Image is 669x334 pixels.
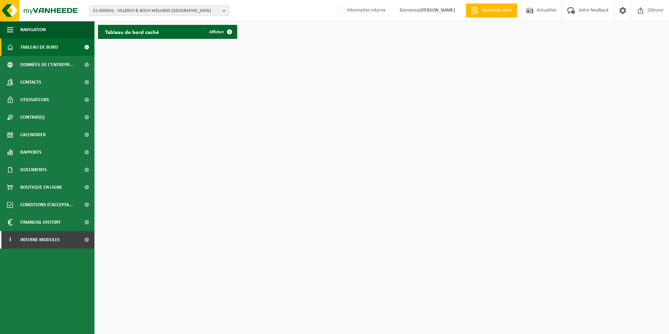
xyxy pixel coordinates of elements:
[93,6,220,16] span: 01-000001 - VILLEROY & BOCH WELLNESS [GEOGRAPHIC_DATA]
[20,109,44,126] span: Contrat(s)
[98,25,166,39] h2: Tableau de bord caché
[337,5,386,16] label: Information interne
[20,161,47,179] span: Documents
[89,5,229,16] button: 01-000001 - VILLEROY & BOCH WELLNESS [GEOGRAPHIC_DATA]
[20,91,49,109] span: Utilisateurs
[466,4,517,18] a: Demande devis
[20,74,41,91] span: Contacts
[209,30,224,34] span: Afficher
[20,179,62,196] span: Boutique en ligne
[420,8,455,13] strong: [PERSON_NAME]
[20,21,46,39] span: Navigation
[204,25,237,39] a: Afficher
[7,231,13,249] span: I
[20,144,42,161] span: Rapports
[20,56,74,74] span: Données de l'entrepr...
[20,231,60,249] span: Interne modules
[20,214,61,231] span: Financial History
[20,39,58,56] span: Tableau de bord
[480,7,514,14] span: Demande devis
[20,126,46,144] span: Calendrier
[20,196,73,214] span: Conditions d'accepta...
